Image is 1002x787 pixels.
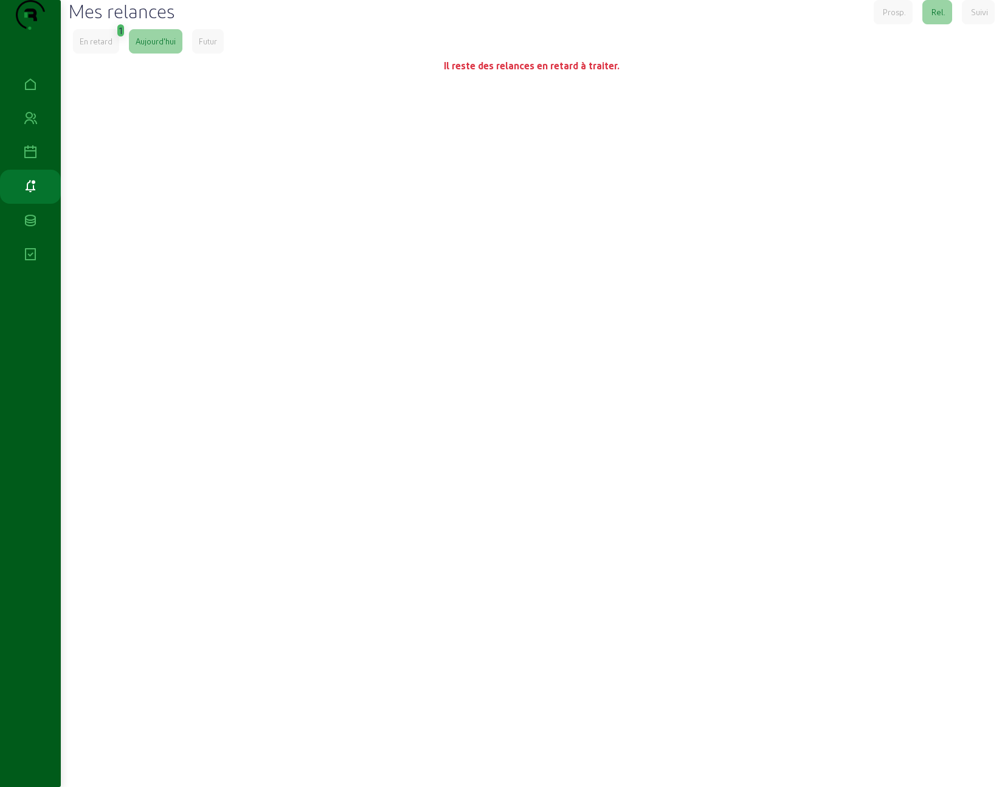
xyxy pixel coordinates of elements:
[119,21,122,38] div: 1
[80,36,112,47] div: En retard
[931,7,945,18] div: Rel.
[136,36,176,47] div: Aujourd'hui
[73,58,990,73] div: Il reste des relances en retard à traiter.
[199,36,217,47] div: Futur
[971,7,988,18] div: Suivi
[883,7,906,18] div: Prosp.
